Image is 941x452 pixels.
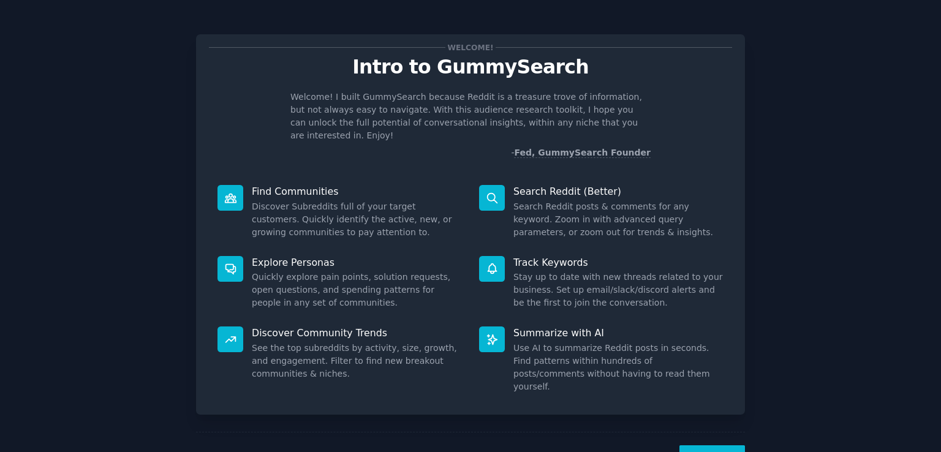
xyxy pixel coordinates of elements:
p: Intro to GummySearch [209,56,732,78]
div: - [511,146,651,159]
p: Welcome! I built GummySearch because Reddit is a treasure trove of information, but not always ea... [290,91,651,142]
dd: See the top subreddits by activity, size, growth, and engagement. Filter to find new breakout com... [252,342,462,380]
p: Find Communities [252,185,462,198]
dd: Stay up to date with new threads related to your business. Set up email/slack/discord alerts and ... [513,271,724,309]
a: Fed, GummySearch Founder [514,148,651,158]
span: Welcome! [445,41,496,54]
dd: Quickly explore pain points, solution requests, open questions, and spending patterns for people ... [252,271,462,309]
p: Search Reddit (Better) [513,185,724,198]
p: Discover Community Trends [252,326,462,339]
dd: Discover Subreddits full of your target customers. Quickly identify the active, new, or growing c... [252,200,462,239]
p: Summarize with AI [513,326,724,339]
p: Track Keywords [513,256,724,269]
dd: Search Reddit posts & comments for any keyword. Zoom in with advanced query parameters, or zoom o... [513,200,724,239]
dd: Use AI to summarize Reddit posts in seconds. Find patterns within hundreds of posts/comments with... [513,342,724,393]
p: Explore Personas [252,256,462,269]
